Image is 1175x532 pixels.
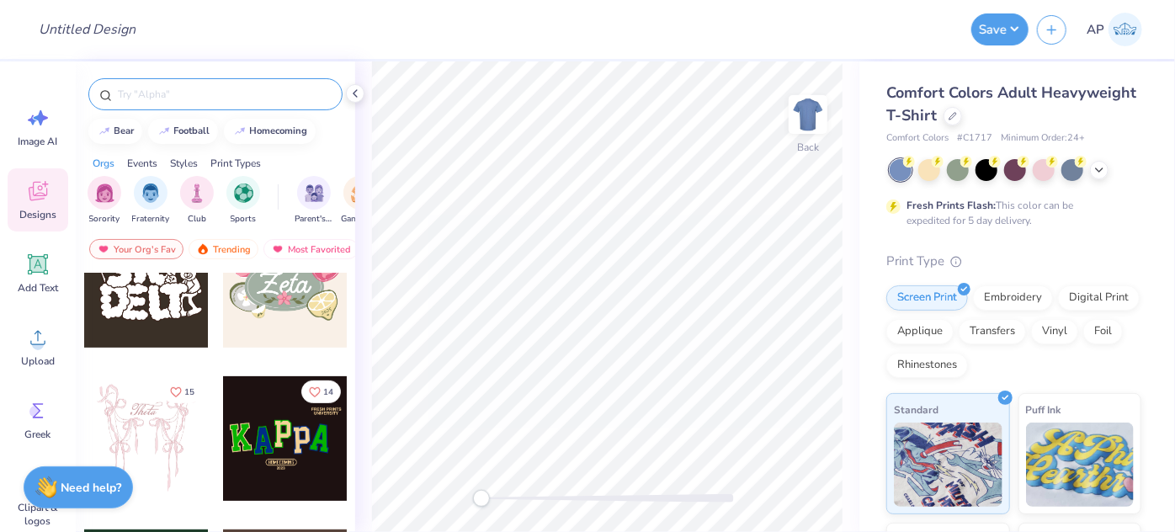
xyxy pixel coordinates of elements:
div: Embroidery [973,285,1053,311]
span: Parent's Weekend [295,213,333,226]
span: Puff Ink [1026,401,1061,418]
div: Styles [170,156,198,171]
div: filter for Club [180,176,214,226]
div: Rhinestones [886,353,968,378]
img: Back [791,98,825,131]
button: filter button [132,176,170,226]
span: 15 [184,388,194,396]
span: AP [1087,20,1104,40]
div: Applique [886,319,954,344]
span: Designs [19,208,56,221]
img: Sports Image [234,184,253,203]
img: most_fav.gif [97,243,110,255]
div: Most Favorited [263,239,359,259]
img: trending.gif [196,243,210,255]
span: # C1717 [957,131,992,146]
span: Standard [894,401,938,418]
img: trend_line.gif [98,126,111,136]
button: filter button [88,176,121,226]
input: Try "Alpha" [116,86,332,103]
strong: Need help? [61,480,122,496]
span: Fraternity [132,213,170,226]
div: Accessibility label [473,490,490,507]
span: Minimum Order: 24 + [1001,131,1085,146]
div: Print Types [210,156,261,171]
button: filter button [341,176,380,226]
span: Comfort Colors Adult Heavyweight T-Shirt [886,82,1136,125]
div: Print Type [886,252,1141,271]
div: Your Org's Fav [89,239,183,259]
div: Transfers [959,319,1026,344]
button: football [148,119,218,144]
button: bear [88,119,142,144]
button: homecoming [224,119,316,144]
img: Ara Pascua [1109,13,1142,46]
a: AP [1079,13,1150,46]
span: Sorority [89,213,120,226]
div: Vinyl [1031,319,1078,344]
div: Trending [189,239,258,259]
span: Greek [25,428,51,441]
img: Game Day Image [351,184,370,203]
strong: Fresh Prints Flash: [907,199,996,212]
div: Orgs [93,156,114,171]
input: Untitled Design [25,13,149,46]
img: trend_line.gif [233,126,247,136]
div: bear [114,126,135,136]
div: This color can be expedited for 5 day delivery. [907,198,1114,228]
button: filter button [226,176,260,226]
img: Parent's Weekend Image [305,184,324,203]
div: Foil [1083,319,1123,344]
span: 14 [323,388,333,396]
img: trend_line.gif [157,126,171,136]
span: Sports [231,213,257,226]
span: Clipart & logos [10,501,66,528]
div: filter for Game Day [341,176,380,226]
div: filter for Sports [226,176,260,226]
button: filter button [180,176,214,226]
button: Like [162,380,202,403]
img: Sorority Image [95,184,114,203]
span: Game Day [341,213,380,226]
div: homecoming [250,126,308,136]
div: Screen Print [886,285,968,311]
div: football [174,126,210,136]
span: Image AI [19,135,58,148]
div: filter for Fraternity [132,176,170,226]
img: Fraternity Image [141,184,160,203]
span: Club [188,213,206,226]
div: filter for Parent's Weekend [295,176,333,226]
img: Standard [894,423,1002,507]
button: filter button [295,176,333,226]
div: Events [127,156,157,171]
img: most_fav.gif [271,243,284,255]
img: Club Image [188,184,206,203]
div: Back [797,140,819,155]
img: Puff Ink [1026,423,1135,507]
span: Comfort Colors [886,131,949,146]
button: Save [971,13,1029,45]
div: filter for Sorority [88,176,121,226]
span: Add Text [18,281,58,295]
span: Upload [21,354,55,368]
button: Like [301,380,341,403]
div: Digital Print [1058,285,1140,311]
